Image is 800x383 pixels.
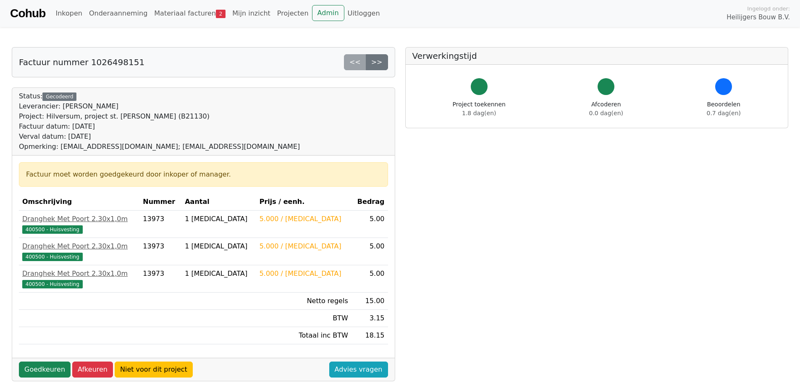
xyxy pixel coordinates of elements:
[366,54,388,70] a: >>
[256,310,351,327] td: BTW
[256,293,351,310] td: Netto regels
[139,265,181,293] td: 13973
[139,238,181,265] td: 13973
[151,5,229,22] a: Materiaal facturen2
[589,110,623,116] span: 0.0 dag(en)
[727,13,790,22] span: Heilijgers Bouw B.V.
[22,214,136,224] div: Dranghek Met Poort 2.30x1,0m
[19,111,300,122] div: Project: Hilversum, project st. [PERSON_NAME] (B21130)
[312,5,344,21] a: Admin
[229,5,274,22] a: Mijn inzicht
[22,241,136,251] div: Dranghek Met Poort 2.30x1,0m
[86,5,151,22] a: Onderaanneming
[19,142,300,152] div: Opmerking: [EMAIL_ADDRESS][DOMAIN_NAME]; [EMAIL_ADDRESS][DOMAIN_NAME]
[462,110,496,116] span: 1.8 dag(en)
[115,362,193,378] a: Niet voor dit project
[185,214,252,224] div: 1 [MEDICAL_DATA]
[589,100,623,118] div: Afcoderen
[274,5,312,22] a: Projecten
[19,132,300,142] div: Verval datum: [DATE]
[52,5,85,22] a: Inkopen
[22,280,83,288] span: 400500 - Huisvesting
[351,293,388,310] td: 15.00
[22,241,136,261] a: Dranghek Met Poort 2.30x1,0m400500 - Huisvesting
[707,100,741,118] div: Beoordelen
[351,211,388,238] td: 5.00
[22,214,136,234] a: Dranghek Met Poort 2.30x1,0m400500 - Huisvesting
[19,101,300,111] div: Leverancier: [PERSON_NAME]
[344,5,383,22] a: Uitloggen
[329,362,388,378] a: Advies vragen
[260,269,348,279] div: 5.000 / [MEDICAL_DATA]
[351,310,388,327] td: 3.15
[351,327,388,344] td: 18.15
[19,193,139,211] th: Omschrijving
[351,238,388,265] td: 5.00
[139,211,181,238] td: 13973
[747,5,790,13] span: Ingelogd onder:
[22,253,83,261] span: 400500 - Huisvesting
[185,269,252,279] div: 1 [MEDICAL_DATA]
[260,241,348,251] div: 5.000 / [MEDICAL_DATA]
[10,3,45,24] a: Cohub
[256,327,351,344] td: Totaal inc BTW
[139,193,181,211] th: Nummer
[707,110,741,116] span: 0.7 dag(en)
[19,91,300,152] div: Status:
[412,51,782,61] h5: Verwerkingstijd
[216,10,226,18] span: 2
[181,193,256,211] th: Aantal
[19,122,300,132] div: Factuur datum: [DATE]
[26,169,381,180] div: Factuur moet worden goedgekeurd door inkoper of manager.
[22,269,136,289] a: Dranghek Met Poort 2.30x1,0m400500 - Huisvesting
[351,265,388,293] td: 5.00
[42,92,76,101] div: Gecodeerd
[22,269,136,279] div: Dranghek Met Poort 2.30x1,0m
[185,241,252,251] div: 1 [MEDICAL_DATA]
[256,193,351,211] th: Prijs / eenh.
[453,100,506,118] div: Project toekennen
[22,225,83,234] span: 400500 - Huisvesting
[72,362,113,378] a: Afkeuren
[351,193,388,211] th: Bedrag
[19,57,144,67] h5: Factuur nummer 1026498151
[19,362,71,378] a: Goedkeuren
[260,214,348,224] div: 5.000 / [MEDICAL_DATA]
